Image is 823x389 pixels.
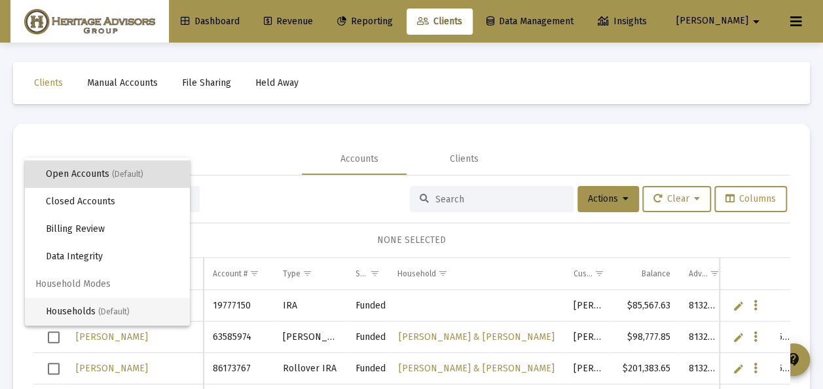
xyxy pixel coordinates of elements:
span: Household Modes [25,270,190,298]
span: Closed Accounts [46,188,179,215]
span: Data Integrity [46,243,179,270]
span: (Default) [98,307,130,316]
span: Open Accounts [46,160,179,188]
span: Households [46,298,179,325]
span: (Default) [112,170,143,179]
span: Billing Review [46,215,179,243]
